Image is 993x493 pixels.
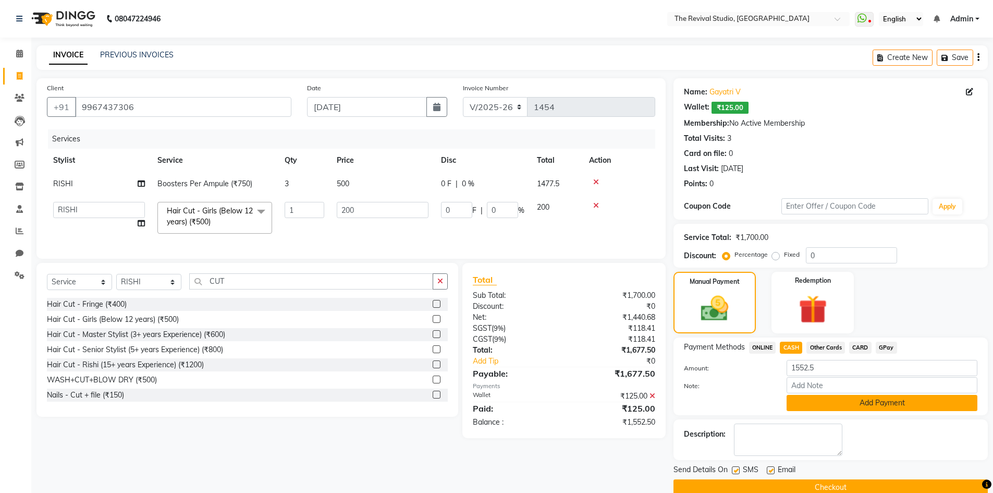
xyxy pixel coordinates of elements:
div: Coupon Code [684,201,782,212]
div: ₹0 [564,301,663,312]
div: Last Visit: [684,163,719,174]
span: Email [778,464,795,477]
label: Fixed [784,250,800,259]
span: 0 % [462,178,474,189]
span: CGST [473,334,492,344]
a: x [211,217,215,226]
input: Amount [787,360,977,376]
span: ONLINE [749,342,776,354]
div: Points: [684,178,707,189]
div: Net: [465,312,564,323]
button: Apply [933,199,962,214]
div: WASH+CUT+BLOW DRY (₹500) [47,375,157,386]
span: 1477.5 [537,179,559,188]
span: 3 [285,179,289,188]
div: Nails - Cut + file (₹150) [47,390,124,401]
a: PREVIOUS INVOICES [100,50,174,59]
div: Discount: [684,250,716,261]
span: F [472,205,476,216]
label: Invoice Number [463,83,508,93]
div: Total Visits: [684,133,725,144]
th: Disc [435,149,531,172]
th: Service [151,149,278,172]
div: [DATE] [721,163,743,174]
input: Search or Scan [189,273,433,290]
th: Qty [278,149,330,172]
span: Other Cards [806,342,845,354]
span: Admin [950,14,973,25]
div: ₹125.00 [564,391,663,402]
input: Search by Name/Mobile/Email/Code [75,97,291,117]
th: Action [583,149,655,172]
div: Payable: [465,367,564,380]
button: Create New [873,50,933,66]
th: Price [330,149,435,172]
label: Client [47,83,64,93]
img: logo [27,4,98,33]
div: ₹1,677.50 [564,345,663,356]
span: Total [473,274,497,285]
div: Payments [473,382,655,391]
div: ₹1,677.50 [564,367,663,380]
div: 3 [727,133,731,144]
span: RISHI [53,179,73,188]
div: ₹1,440.68 [564,312,663,323]
label: Note: [676,381,779,391]
b: 08047224946 [115,4,161,33]
a: Add Tip [465,356,580,367]
th: Stylist [47,149,151,172]
button: Save [937,50,973,66]
div: ₹0 [581,356,663,367]
button: +91 [47,97,76,117]
div: Hair Cut - Rishi (15+ years Experience) (₹1200) [47,359,204,370]
div: 0 [729,148,733,159]
span: SMS [743,464,758,477]
span: | [481,205,483,216]
span: Hair Cut - Girls (Below 12 years) (₹500) [167,206,253,226]
label: Manual Payment [690,277,740,286]
div: ( ) [465,334,564,345]
span: | [456,178,458,189]
div: Sub Total: [465,290,564,301]
img: _gift.svg [790,292,836,327]
button: Add Payment [787,395,977,411]
div: ₹1,552.50 [564,417,663,428]
span: Payment Methods [684,342,745,353]
div: Balance : [465,417,564,428]
span: 9% [494,324,504,332]
div: No Active Membership [684,118,977,129]
span: 0 F [441,178,451,189]
a: INVOICE [49,46,88,65]
div: Wallet: [684,102,709,114]
label: Redemption [795,276,831,285]
div: Wallet [465,391,564,402]
div: 0 [709,178,714,189]
span: Boosters Per Ampule (₹750) [157,179,252,188]
div: ₹118.41 [564,334,663,345]
div: Service Total: [684,232,731,243]
div: Card on file: [684,148,727,159]
span: 500 [337,179,349,188]
div: Hair Cut - Master Stylist (3+ years Experience) (₹600) [47,329,225,340]
span: % [518,205,524,216]
span: SGST [473,323,492,333]
label: Amount: [676,364,779,373]
span: Send Details On [673,464,728,477]
div: Total: [465,345,564,356]
div: Membership: [684,118,729,129]
div: Discount: [465,301,564,312]
div: Hair Cut - Girls (Below 12 years) (₹500) [47,314,179,325]
div: Services [48,129,663,149]
label: Percentage [734,250,768,259]
span: CASH [780,342,802,354]
span: ₹125.00 [712,102,749,114]
div: ₹1,700.00 [564,290,663,301]
div: ₹125.00 [564,402,663,415]
div: Name: [684,87,707,98]
div: ₹1,700.00 [735,232,768,243]
div: ₹118.41 [564,323,663,334]
label: Date [307,83,321,93]
span: 9% [494,335,504,343]
input: Add Note [787,377,977,393]
img: _cash.svg [692,293,737,324]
